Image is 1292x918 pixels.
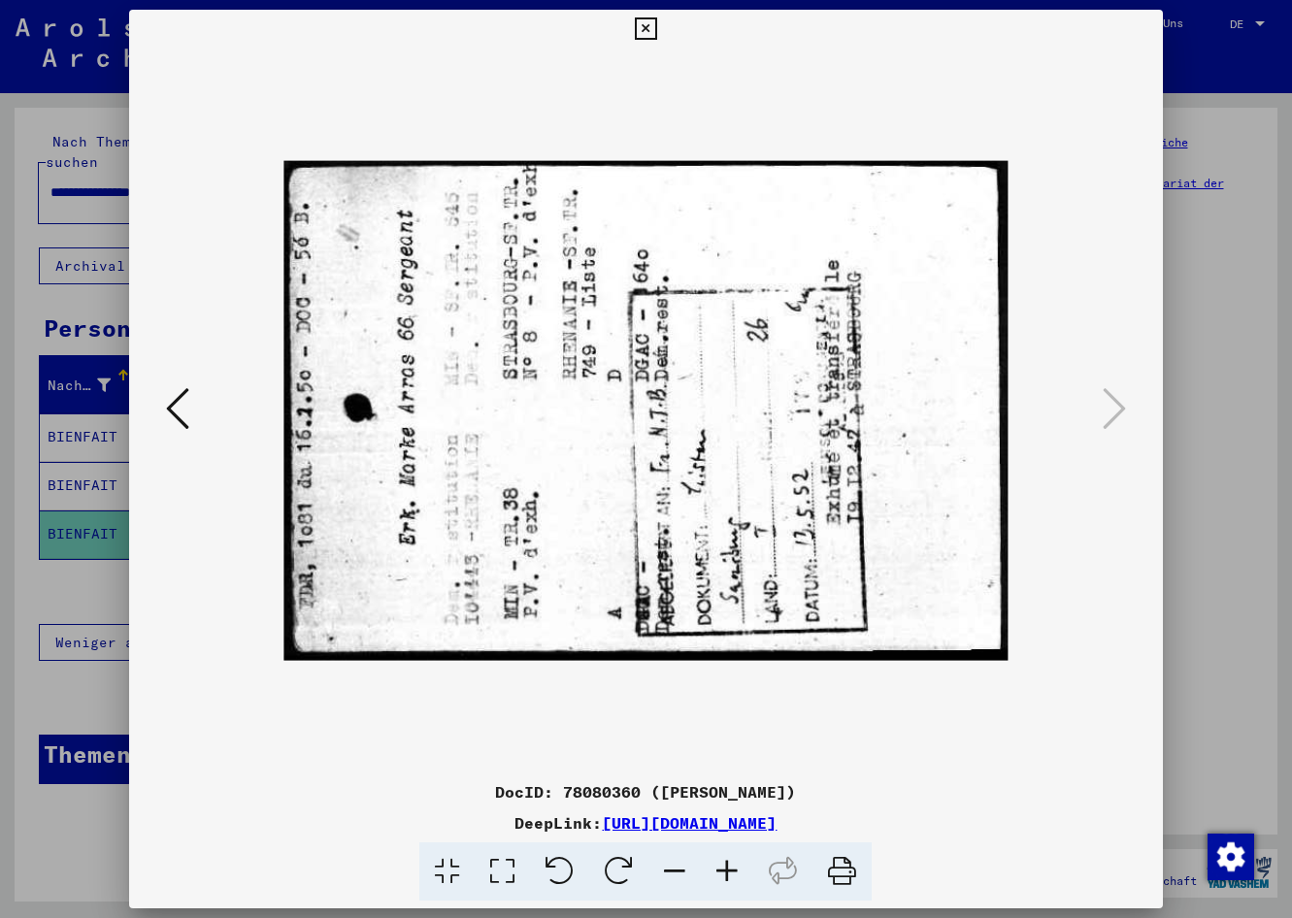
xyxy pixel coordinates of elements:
div: DocID: 78080360 ([PERSON_NAME]) [129,780,1163,803]
img: Zustimmung ändern [1208,834,1254,880]
div: DeepLink: [129,811,1163,835]
a: [URL][DOMAIN_NAME] [602,813,777,833]
div: Zustimmung ändern [1207,833,1253,879]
